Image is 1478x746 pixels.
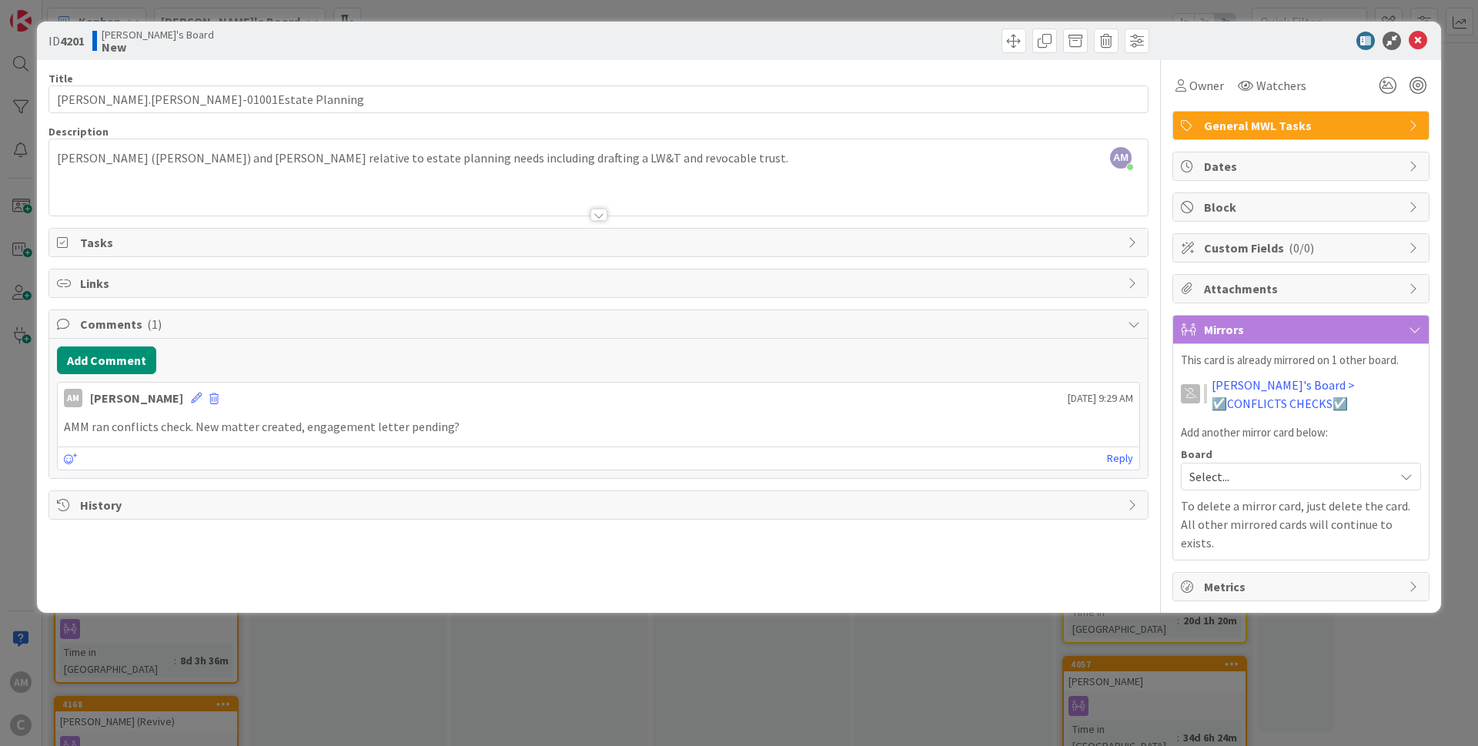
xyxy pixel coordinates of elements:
[1204,239,1401,257] span: Custom Fields
[102,28,214,41] span: [PERSON_NAME]'s Board
[80,496,1120,514] span: History
[1204,157,1401,176] span: Dates
[1189,76,1224,95] span: Owner
[1204,577,1401,596] span: Metrics
[147,316,162,332] span: ( 1 )
[1204,116,1401,135] span: General MWL Tasks
[80,274,1120,293] span: Links
[102,41,214,53] b: New
[64,389,82,407] div: AM
[1256,76,1306,95] span: Watchers
[48,72,73,85] label: Title
[1289,240,1314,256] span: ( 0/0 )
[48,125,109,139] span: Description
[1204,198,1401,216] span: Block
[1181,497,1421,552] p: To delete a mirror card, just delete the card. All other mirrored cards will continue to exists.
[1204,279,1401,298] span: Attachments
[60,33,85,49] b: 4201
[1181,352,1421,370] p: This card is already mirrored on 1 other board.
[1110,147,1132,169] span: AM
[64,418,1133,436] p: AMM ran conflicts check. New matter created, engagement letter pending?
[1204,320,1401,339] span: Mirrors
[48,32,85,50] span: ID
[57,149,1140,167] p: [PERSON_NAME] ([PERSON_NAME]) and [PERSON_NAME] relative to estate planning needs including draft...
[1189,466,1386,487] span: Select...
[90,389,183,407] div: [PERSON_NAME]
[1107,449,1133,468] a: Reply
[1068,390,1133,406] span: [DATE] 9:29 AM
[80,233,1120,252] span: Tasks
[1212,376,1421,413] a: [PERSON_NAME]'s Board > ☑️CONFLICTS CHECKS☑️
[48,85,1149,113] input: type card name here...
[1181,424,1421,442] p: Add another mirror card below:
[1181,449,1212,460] span: Board
[57,346,156,374] button: Add Comment
[80,315,1120,333] span: Comments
